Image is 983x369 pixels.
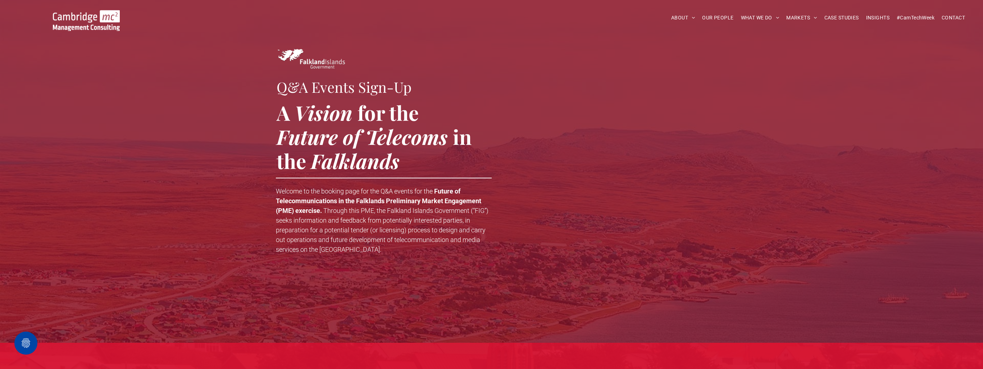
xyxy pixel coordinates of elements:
span: for the [358,99,419,126]
span: Welcome to the booking page for the Q&A events for the [276,187,433,195]
a: CASE STUDIES [821,12,863,23]
span: Falklands [311,147,400,174]
span: A [277,99,290,126]
a: MARKETS [783,12,820,23]
span: Future of Telecoms [277,123,448,150]
a: CONTACT [938,12,969,23]
span: Q&A Events Sign-Up [277,77,411,96]
a: WHAT WE DO [737,12,783,23]
span: the [277,147,306,174]
span: in [453,123,472,150]
strong: Future of Telecommunications in the Falklands Preliminary Market Engagement (PME) exercise. [276,187,481,214]
a: OUR PEOPLE [698,12,737,23]
img: Cambridge MC Logo [53,10,120,31]
a: INSIGHTS [863,12,893,23]
span: Vision [295,99,352,126]
span: Through this PME, [323,207,375,214]
span: the Falkland Islands Government (“FIG”) seeks information and feedback from potentially intereste... [276,207,488,253]
a: #CamTechWeek [893,12,938,23]
a: ABOUT [668,12,699,23]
